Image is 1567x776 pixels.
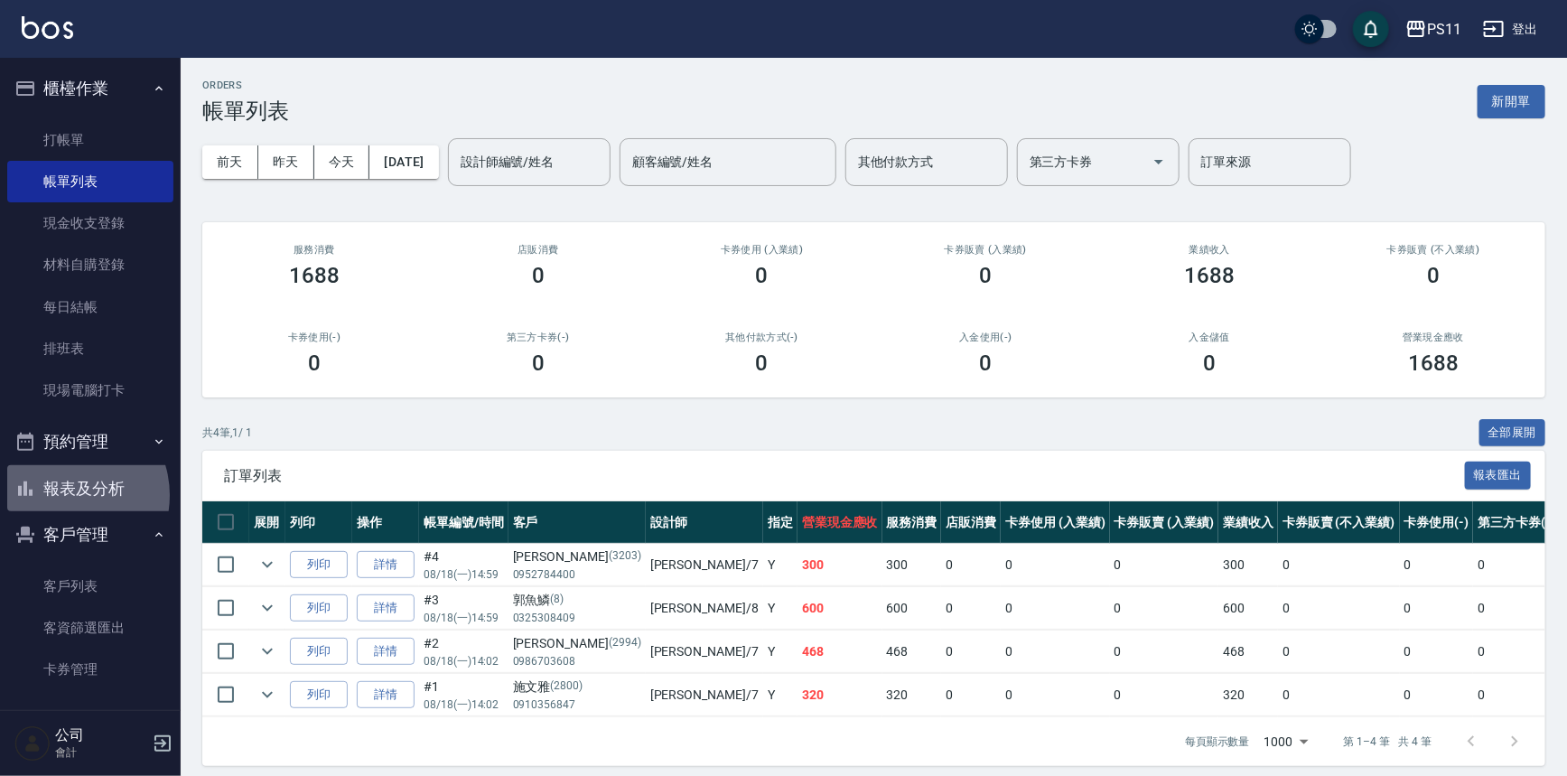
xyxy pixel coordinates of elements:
[941,587,1001,630] td: 0
[254,681,281,708] button: expand row
[1473,587,1560,630] td: 0
[882,544,942,586] td: 300
[797,544,882,586] td: 300
[508,501,646,544] th: 客戶
[55,726,147,744] h5: 公司
[258,145,314,179] button: 昨天
[672,332,853,343] h2: 其他付款方式(-)
[1110,631,1219,673] td: 0
[756,263,769,288] h3: 0
[763,674,797,716] td: Y
[1218,501,1278,544] th: 業績收入
[1001,631,1110,673] td: 0
[419,587,508,630] td: #3
[1218,544,1278,586] td: 300
[1278,544,1399,586] td: 0
[882,674,942,716] td: 320
[1473,501,1560,544] th: 第三方卡券(-)
[1478,92,1545,109] a: 新開單
[202,145,258,179] button: 前天
[941,501,1001,544] th: 店販消費
[7,566,173,607] a: 客戶列表
[609,634,641,653] p: (2994)
[224,244,405,256] h3: 服務消費
[1278,501,1399,544] th: 卡券販賣 (不入業績)
[224,332,405,343] h2: 卡券使用(-)
[756,351,769,376] h3: 0
[7,65,173,112] button: 櫃檯作業
[797,674,882,716] td: 320
[513,678,641,697] div: 施文雅
[1476,13,1545,46] button: 登出
[224,467,1465,485] span: 訂單列表
[448,244,629,256] h2: 店販消費
[1473,674,1560,716] td: 0
[513,697,641,713] p: 0910356847
[55,744,147,761] p: 會計
[285,501,352,544] th: 列印
[532,263,545,288] h3: 0
[1110,544,1219,586] td: 0
[1144,147,1173,176] button: Open
[424,653,504,669] p: 08/18 (一) 14:02
[1465,462,1532,490] button: 報表匯出
[513,566,641,583] p: 0952784400
[1400,674,1474,716] td: 0
[1119,332,1300,343] h2: 入金儲值
[419,631,508,673] td: #2
[290,594,348,622] button: 列印
[513,591,641,610] div: 郭魚鱗
[1465,466,1532,483] a: 報表匯出
[797,631,882,673] td: 468
[290,638,348,666] button: 列印
[532,351,545,376] h3: 0
[1001,544,1110,586] td: 0
[7,202,173,244] a: 現金收支登錄
[448,332,629,343] h2: 第三方卡券(-)
[979,351,992,376] h3: 0
[7,286,173,328] a: 每日結帳
[1427,263,1440,288] h3: 0
[290,551,348,579] button: 列印
[249,501,285,544] th: 展開
[290,681,348,709] button: 列印
[419,674,508,716] td: #1
[609,547,641,566] p: (3203)
[1001,501,1110,544] th: 卡券使用 (入業績)
[763,544,797,586] td: Y
[1408,351,1459,376] h3: 1688
[941,674,1001,716] td: 0
[646,631,763,673] td: [PERSON_NAME] /7
[1257,717,1315,766] div: 1000
[513,634,641,653] div: [PERSON_NAME]
[424,610,504,626] p: 08/18 (一) 14:59
[202,98,289,124] h3: 帳單列表
[308,351,321,376] h3: 0
[254,594,281,622] button: expand row
[7,161,173,202] a: 帳單列表
[357,638,415,666] a: 詳情
[1110,674,1219,716] td: 0
[646,501,763,544] th: 設計師
[7,698,173,745] button: 行銷工具
[1343,244,1524,256] h2: 卡券販賣 (不入業績)
[419,544,508,586] td: #4
[1427,18,1461,41] div: PS11
[941,544,1001,586] td: 0
[1344,734,1432,750] p: 第 1–4 筆 共 4 筆
[1218,674,1278,716] td: 320
[1001,587,1110,630] td: 0
[254,551,281,578] button: expand row
[1278,674,1399,716] td: 0
[7,649,173,690] a: 卡券管理
[289,263,340,288] h3: 1688
[202,425,252,441] p: 共 4 筆, 1 / 1
[1353,11,1389,47] button: save
[882,501,942,544] th: 服務消費
[1400,631,1474,673] td: 0
[7,119,173,161] a: 打帳單
[7,328,173,369] a: 排班表
[895,244,1076,256] h2: 卡券販賣 (入業績)
[551,591,564,610] p: (8)
[513,547,641,566] div: [PERSON_NAME]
